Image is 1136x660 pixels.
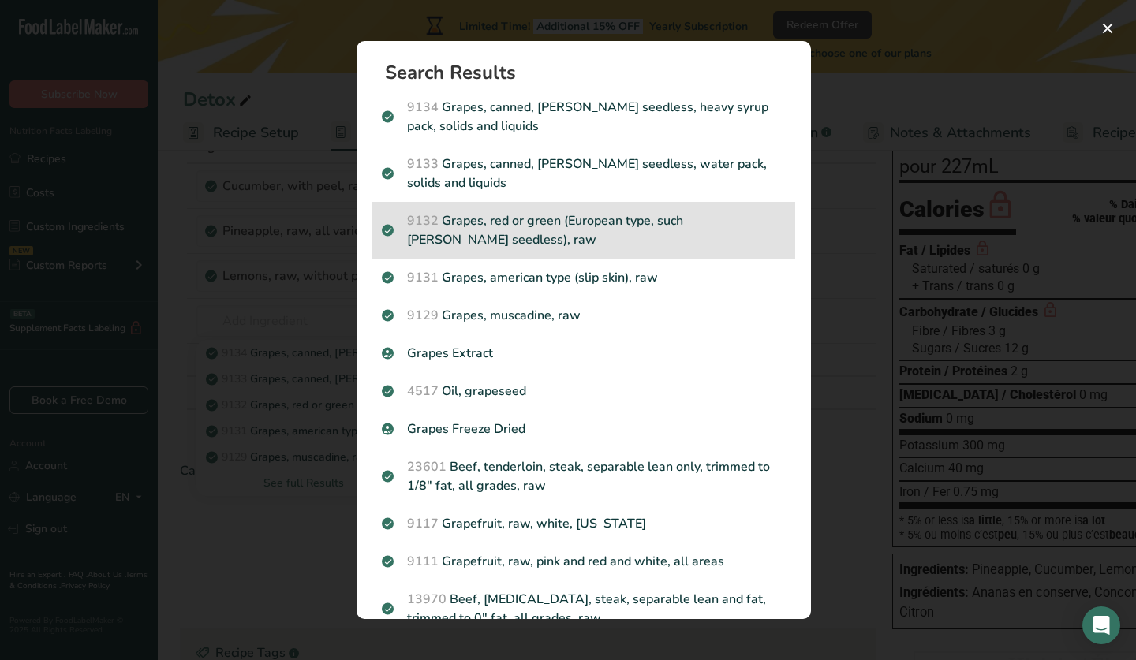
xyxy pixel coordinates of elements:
p: Grapes, american type (slip skin), raw [382,268,786,287]
span: 9129 [407,307,439,324]
p: Oil, grapeseed [382,382,786,401]
span: 9134 [407,99,439,116]
p: Beef, [MEDICAL_DATA], steak, separable lean and fat, trimmed to 0" fat, all grades, raw [382,590,786,628]
p: Grapes Extract [382,344,786,363]
p: Grapes, red or green (European type, such [PERSON_NAME] seedless), raw [382,211,786,249]
span: 13970 [407,591,447,608]
span: 9117 [407,515,439,532]
span: 4517 [407,382,439,400]
p: Grapes, muscadine, raw [382,306,786,325]
p: Beef, tenderloin, steak, separable lean only, trimmed to 1/8" fat, all grades, raw [382,457,786,495]
p: Grapes, canned, [PERSON_NAME] seedless, heavy syrup pack, solids and liquids [382,98,786,136]
span: 9111 [407,553,439,570]
p: Grapefruit, raw, pink and red and white, all areas [382,552,786,571]
span: 23601 [407,458,447,475]
span: 9132 [407,212,439,229]
p: Grapes Freeze Dried [382,419,786,438]
h1: Search Results [385,63,795,82]
span: 9131 [407,269,439,286]
p: Grapes, canned, [PERSON_NAME] seedless, water pack, solids and liquids [382,155,786,192]
p: Grapefruit, raw, white, [US_STATE] [382,514,786,533]
span: 9133 [407,155,439,173]
div: Open Intercom Messenger [1082,606,1120,644]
